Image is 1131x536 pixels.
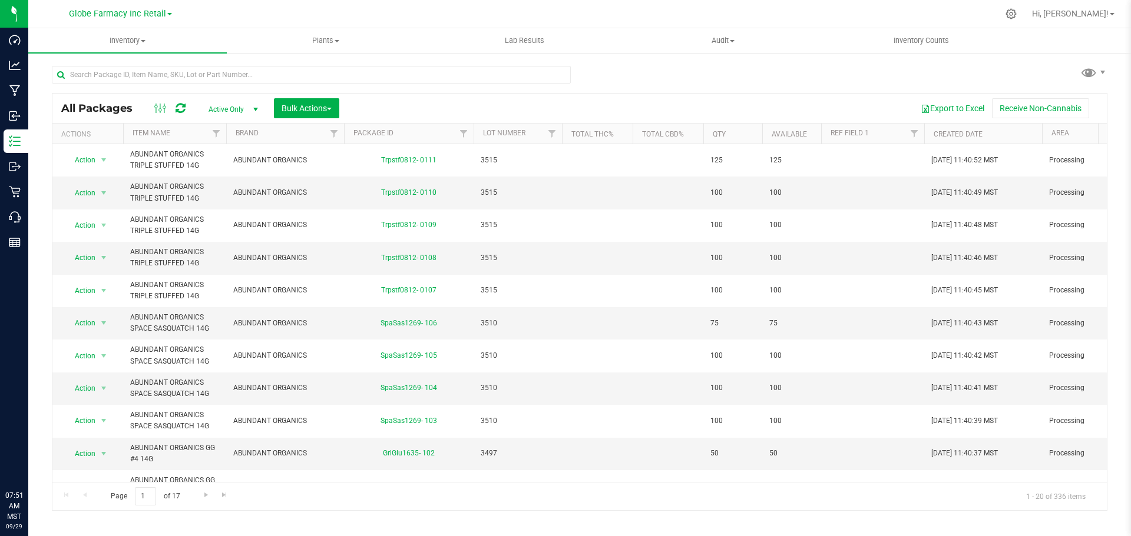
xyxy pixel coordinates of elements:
[1049,350,1123,361] span: Processing
[1049,155,1123,166] span: Processing
[97,315,111,331] span: select
[481,285,555,296] span: 3515
[9,211,21,223] inline-svg: Call Center
[571,130,614,138] a: Total THC%
[710,318,755,329] span: 75
[135,487,156,505] input: 1
[227,28,425,53] a: Plants
[130,181,219,204] span: ABUNDANT ORGANICS TRIPLE STUFFED 14G
[931,350,998,361] span: [DATE] 11:40:42 MST
[28,28,227,53] a: Inventory
[97,152,111,168] span: select
[481,448,555,459] span: 3497
[97,445,111,462] span: select
[624,28,822,53] a: Audit
[931,448,998,459] span: [DATE] 11:40:37 MST
[101,487,190,505] span: Page of 17
[710,350,755,361] span: 100
[130,442,219,465] span: ABUNDANT ORGANICS GG #4 14G
[1049,382,1123,394] span: Processing
[233,155,337,166] span: ABUNDANT ORGANICS
[1049,252,1123,264] span: Processing
[481,382,555,394] span: 3510
[1049,481,1123,492] span: Processing
[97,249,111,266] span: select
[97,380,111,397] span: select
[233,318,337,329] span: ABUNDANT ORGANICS
[52,66,571,84] input: Search Package ID, Item Name, SKU, Lot or Part Number...
[9,237,21,248] inline-svg: Reports
[769,219,814,231] span: 100
[233,187,337,198] span: ABUNDANT ORGANICS
[130,247,219,269] span: ABUNDANT ORGANICS TRIPLE STUFFED 14G
[227,35,425,46] span: Plants
[769,252,814,264] span: 100
[28,35,227,46] span: Inventory
[233,481,337,492] span: ABUNDANT ORGANICS
[64,152,96,168] span: Action
[381,351,437,359] a: SpaSas1269- 105
[481,350,555,361] span: 3510
[1004,8,1018,19] div: Manage settings
[713,130,726,138] a: Qty
[931,382,998,394] span: [DATE] 11:40:41 MST
[769,350,814,361] span: 100
[233,285,337,296] span: ABUNDANT ORGANICS
[1049,285,1123,296] span: Processing
[9,110,21,122] inline-svg: Inbound
[282,104,332,113] span: Bulk Actions
[1051,129,1069,137] a: Area
[934,130,983,138] a: Created Date
[236,129,259,137] a: Brand
[710,219,755,231] span: 100
[1049,219,1123,231] span: Processing
[64,315,96,331] span: Action
[710,382,755,394] span: 100
[381,221,436,229] a: Trpstf0812- 0109
[9,186,21,198] inline-svg: Retail
[61,130,118,138] div: Actions
[483,129,525,137] a: Lot Number
[931,285,998,296] span: [DATE] 11:40:45 MST
[381,254,436,262] a: Trpstf0812- 0108
[233,252,337,264] span: ABUNDANT ORGANICS
[64,185,96,201] span: Action
[9,34,21,46] inline-svg: Dashboard
[64,348,96,364] span: Action
[1049,187,1123,198] span: Processing
[769,187,814,198] span: 100
[769,448,814,459] span: 50
[913,98,992,118] button: Export to Excel
[64,282,96,299] span: Action
[9,59,21,71] inline-svg: Analytics
[197,487,214,503] a: Go to the next page
[543,124,562,144] a: Filter
[130,377,219,399] span: ABUNDANT ORGANICS SPACE SASQUATCH 14G
[325,124,344,144] a: Filter
[207,124,226,144] a: Filter
[710,448,755,459] span: 50
[454,124,474,144] a: Filter
[822,28,1021,53] a: Inventory Counts
[831,129,869,137] a: Ref Field 1
[1049,415,1123,427] span: Processing
[233,219,337,231] span: ABUNDANT ORGANICS
[130,410,219,432] span: ABUNDANT ORGANICS SPACE SASQUATCH 14G
[931,155,998,166] span: [DATE] 11:40:52 MST
[133,129,170,137] a: Item Name
[769,415,814,427] span: 100
[489,35,560,46] span: Lab Results
[130,279,219,302] span: ABUNDANT ORGANICS TRIPLE STUFFED 14G
[1032,9,1109,18] span: Hi, [PERSON_NAME]!
[64,478,96,494] span: Action
[233,382,337,394] span: ABUNDANT ORGANICS
[710,285,755,296] span: 100
[878,35,965,46] span: Inventory Counts
[130,475,219,497] span: ABUNDANT ORGANICS GG #4 14G
[61,102,144,115] span: All Packages
[64,412,96,429] span: Action
[9,85,21,96] inline-svg: Manufacturing
[769,155,814,166] span: 125
[64,217,96,234] span: Action
[97,412,111,429] span: select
